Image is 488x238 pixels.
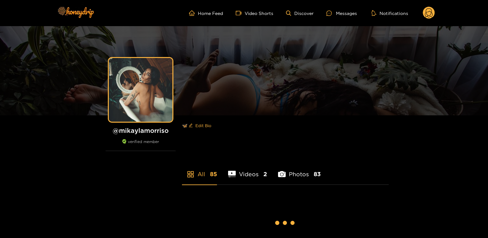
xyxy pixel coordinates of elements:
span: 85 [210,170,217,178]
a: Video Shorts [236,10,273,16]
button: editEdit Bio [187,120,213,131]
span: 83 [314,170,321,178]
button: Notifications [370,10,410,16]
li: Videos [228,156,267,184]
h1: @ mikaylamorriso [106,126,176,134]
a: Discover [286,11,314,16]
div: verified member [106,139,176,151]
li: All [182,156,217,184]
a: Home Feed [189,10,223,16]
span: 2 [263,170,267,178]
li: Photos [278,156,321,184]
div: Messages [326,10,357,17]
div: 🦋 [182,115,389,136]
span: home [189,10,198,16]
span: edit [189,123,193,128]
span: Edit Bio [195,122,211,129]
span: appstore [187,170,194,178]
span: video-camera [236,10,245,16]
